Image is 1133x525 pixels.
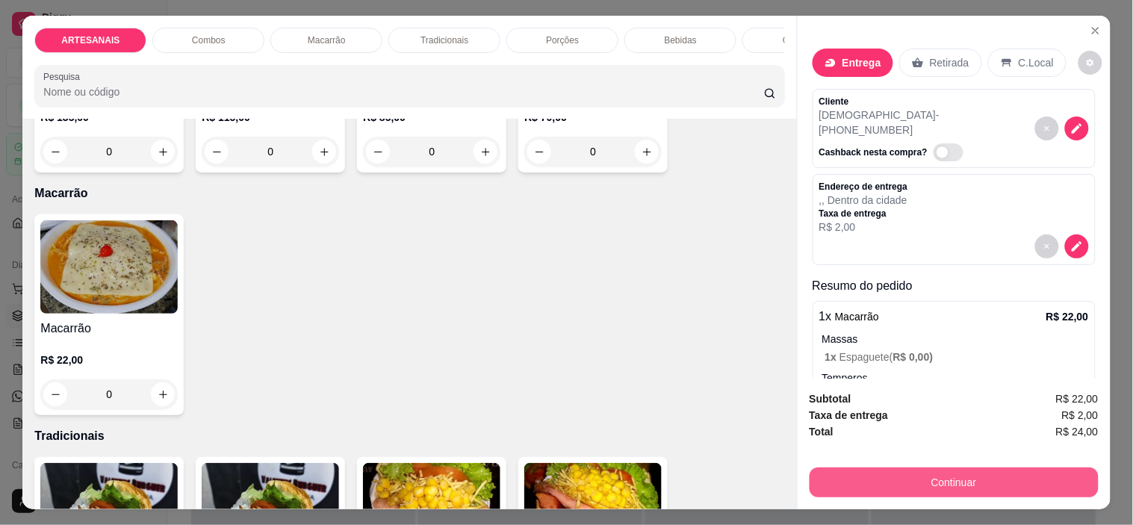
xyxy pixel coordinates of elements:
[40,320,178,338] h4: Macarrão
[1046,309,1089,324] p: R$ 22,00
[1062,407,1099,423] span: R$ 2,00
[1078,51,1102,75] button: decrease-product-quantity
[825,350,1089,364] p: Espaguete (
[930,55,969,70] p: Retirada
[1084,19,1108,43] button: Close
[893,351,934,363] span: R$ 0,00 )
[810,393,851,405] strong: Subtotal
[420,34,468,46] p: Tradicionais
[40,220,178,314] img: product-image
[819,181,908,193] p: Endereço de entrega
[40,352,178,367] p: R$ 22,00
[835,311,879,323] span: Macarrão
[822,332,1089,347] p: Massas
[810,426,834,438] strong: Total
[34,184,784,202] p: Macarrão
[43,84,764,99] input: Pesquisa
[783,34,814,46] p: Cremes
[842,55,881,70] p: Entrega
[308,34,346,46] p: Macarrão
[819,220,908,234] p: R$ 2,00
[819,193,908,208] p: , , Dentro da cidade
[819,108,1035,137] p: [DEMOGRAPHIC_DATA] - [PHONE_NUMBER]
[61,34,119,46] p: ARTESANAIS
[810,467,1099,497] button: Continuar
[43,70,85,83] label: Pesquisa
[1019,55,1054,70] p: C.Local
[819,208,908,220] p: Taxa de entrega
[1056,391,1099,407] span: R$ 22,00
[810,409,889,421] strong: Taxa de entrega
[665,34,697,46] p: Bebidas
[34,427,784,445] p: Tradicionais
[1056,423,1099,440] span: R$ 24,00
[934,143,969,161] label: Automatic updates
[819,308,880,326] p: 1 x
[813,277,1096,295] p: Resumo do pedido
[1035,117,1059,140] button: decrease-product-quantity
[819,146,928,158] p: Cashback nesta compra?
[1065,234,1089,258] button: decrease-product-quantity
[192,34,226,46] p: Combos
[825,351,839,363] span: 1 x
[1065,117,1089,140] button: decrease-product-quantity
[1035,234,1059,258] button: decrease-product-quantity
[546,34,579,46] p: Porções
[822,370,1089,385] p: Temperos
[819,96,1035,108] p: Cliente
